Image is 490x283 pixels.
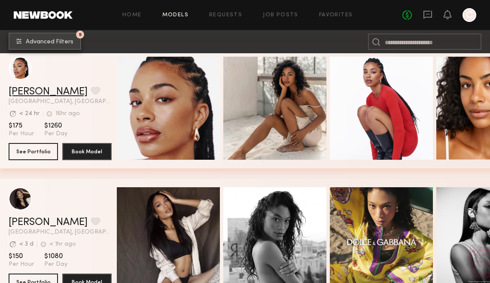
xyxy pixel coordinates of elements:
[55,111,80,117] div: 16hr ago
[319,12,353,18] a: Favorites
[463,8,476,22] a: C
[19,111,40,117] div: < 24 hr
[263,12,298,18] a: Job Posts
[44,122,67,130] span: $1260
[9,252,34,261] span: $150
[9,217,88,228] a: [PERSON_NAME]
[79,33,82,37] span: 5
[9,122,34,130] span: $175
[162,12,189,18] a: Models
[26,39,73,45] span: Advanced Filters
[122,12,142,18] a: Home
[9,99,112,105] span: [GEOGRAPHIC_DATA], [GEOGRAPHIC_DATA]
[44,252,67,261] span: $1080
[9,87,88,97] a: [PERSON_NAME]
[62,143,112,160] button: Book Model
[49,241,76,247] div: < 1hr ago
[9,130,34,138] span: Per Hour
[44,261,67,268] span: Per Day
[44,130,67,138] span: Per Day
[9,229,112,235] span: [GEOGRAPHIC_DATA], [GEOGRAPHIC_DATA]
[9,143,58,160] button: See Portfolio
[19,241,33,247] div: < 3 d
[9,33,81,50] button: 5Advanced Filters
[9,261,34,268] span: Per Hour
[209,12,242,18] a: Requests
